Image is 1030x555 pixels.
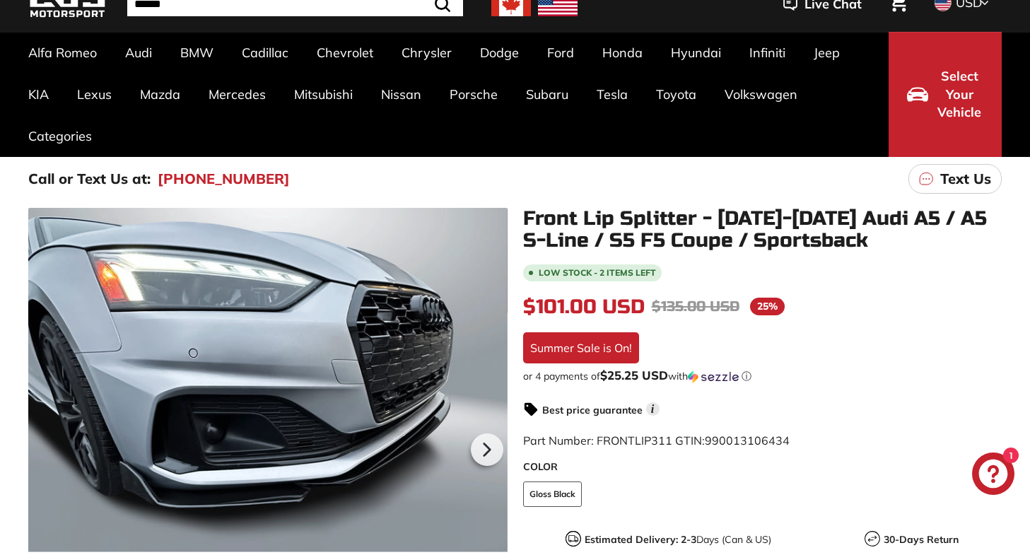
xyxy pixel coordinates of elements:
a: Categories [14,115,106,157]
p: Call or Text Us at: [28,168,151,189]
a: Chevrolet [303,32,387,74]
a: Mercedes [194,74,280,115]
strong: Estimated Delivery: 2-3 [585,533,696,546]
inbox-online-store-chat: Shopify online store chat [968,452,1019,498]
span: Part Number: FRONTLIP311 GTIN: [523,433,790,448]
strong: Best price guarantee [542,404,643,416]
p: Text Us [940,168,991,189]
div: Summer Sale is On! [523,332,639,363]
a: Jeep [800,32,854,74]
a: Alfa Romeo [14,32,111,74]
a: Dodge [466,32,533,74]
span: Select Your Vehicle [935,67,983,122]
a: Nissan [367,74,435,115]
a: Toyota [642,74,710,115]
a: Chrysler [387,32,466,74]
a: Mazda [126,74,194,115]
a: KIA [14,74,63,115]
span: $135.00 USD [652,298,739,315]
h1: Front Lip Splitter - [DATE]-[DATE] Audi A5 / A5 S-Line / S5 F5 Coupe / Sportsback [523,208,1002,252]
span: Low stock - 2 items left [539,269,656,277]
p: Days (Can & US) [585,532,771,547]
span: 25% [750,298,785,315]
a: Text Us [908,164,1002,194]
span: 990013106434 [705,433,790,448]
a: Subaru [512,74,583,115]
a: Honda [588,32,657,74]
a: Porsche [435,74,512,115]
a: Mitsubishi [280,74,367,115]
a: Tesla [583,74,642,115]
a: BMW [166,32,228,74]
span: i [646,402,660,416]
label: COLOR [523,460,1002,474]
span: $101.00 USD [523,295,645,319]
img: Sezzle [688,370,739,383]
div: or 4 payments of with [523,369,1002,383]
button: Select Your Vehicle [889,32,1002,157]
a: Volkswagen [710,74,812,115]
a: Ford [533,32,588,74]
a: Hyundai [657,32,735,74]
strong: 30-Days Return [884,533,959,546]
span: $25.25 USD [600,368,668,382]
a: Lexus [63,74,126,115]
a: [PHONE_NUMBER] [158,168,290,189]
div: or 4 payments of$25.25 USDwithSezzle Click to learn more about Sezzle [523,369,1002,383]
a: Audi [111,32,166,74]
a: Cadillac [228,32,303,74]
a: Infiniti [735,32,800,74]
